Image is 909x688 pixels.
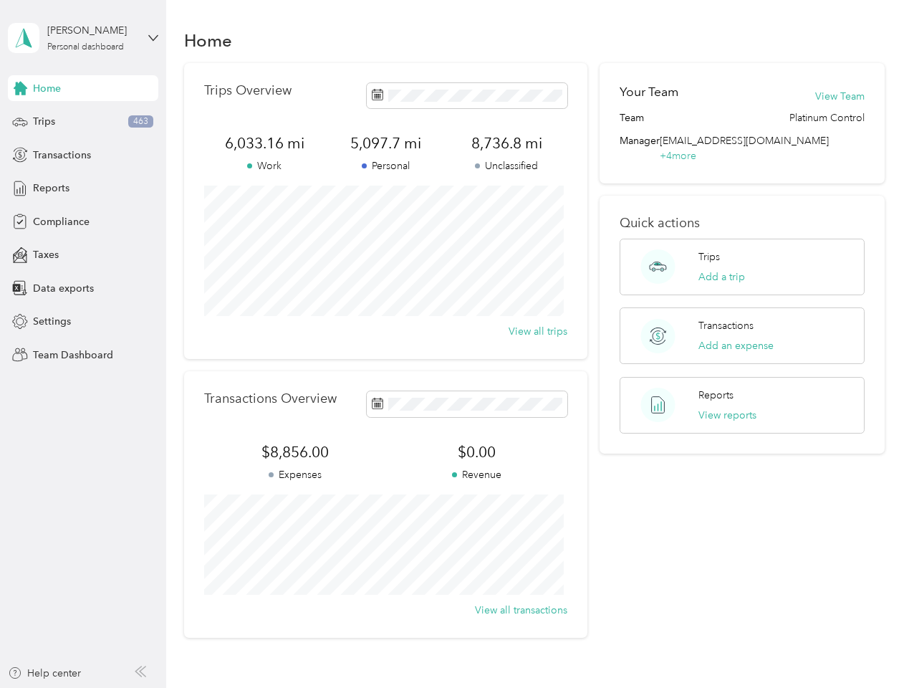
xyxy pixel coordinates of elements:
[47,43,124,52] div: Personal dashboard
[660,150,696,162] span: + 4 more
[620,216,864,231] p: Quick actions
[829,608,909,688] iframe: Everlance-gr Chat Button Frame
[128,115,153,128] span: 463
[698,388,734,403] p: Reports
[204,83,292,98] p: Trips Overview
[509,324,567,339] button: View all trips
[8,666,81,681] button: Help center
[698,408,756,423] button: View reports
[33,114,55,129] span: Trips
[204,158,325,173] p: Work
[33,148,91,163] span: Transactions
[698,338,774,353] button: Add an expense
[33,181,69,196] span: Reports
[184,33,232,48] h1: Home
[47,23,137,38] div: [PERSON_NAME]
[698,269,745,285] button: Add a trip
[33,247,59,262] span: Taxes
[620,83,678,101] h2: Your Team
[204,442,386,462] span: $8,856.00
[620,133,660,163] span: Manager
[33,214,90,229] span: Compliance
[698,318,754,333] p: Transactions
[475,603,567,618] button: View all transactions
[698,249,720,264] p: Trips
[325,133,446,153] span: 5,097.7 mi
[33,314,71,329] span: Settings
[204,467,386,482] p: Expenses
[325,158,446,173] p: Personal
[446,133,567,153] span: 8,736.8 mi
[33,81,61,96] span: Home
[385,442,567,462] span: $0.00
[789,110,865,125] span: Platinum Control
[33,281,94,296] span: Data exports
[815,89,865,104] button: View Team
[204,133,325,153] span: 6,033.16 mi
[33,348,113,363] span: Team Dashboard
[385,467,567,482] p: Revenue
[660,135,829,147] span: [EMAIL_ADDRESS][DOMAIN_NAME]
[446,158,567,173] p: Unclassified
[204,391,337,406] p: Transactions Overview
[620,110,644,125] span: Team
